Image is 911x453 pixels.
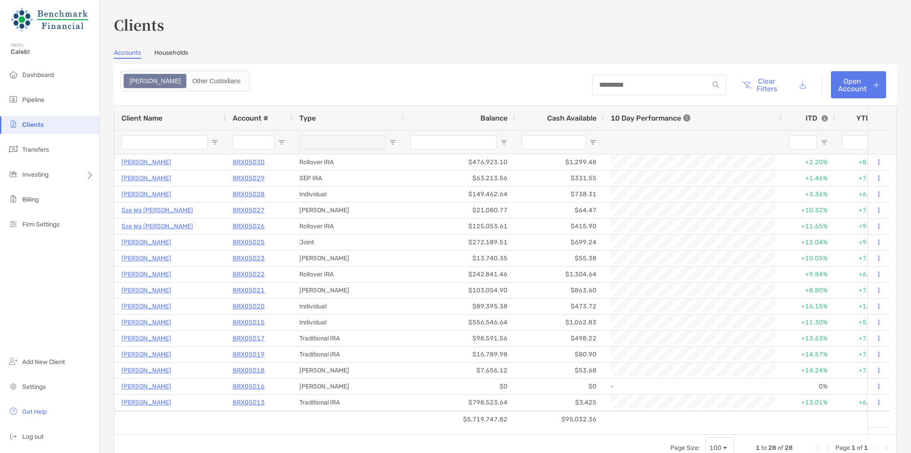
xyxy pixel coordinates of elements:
div: +11.30% [782,315,835,330]
div: $13,740.35 [403,251,515,266]
a: 8RX05017 [233,333,265,344]
span: Pipeline [22,96,44,104]
a: 8RX05028 [233,189,265,200]
div: +11.65% [782,218,835,234]
div: Individual [292,315,403,330]
div: SEP IRA [292,170,403,186]
div: +7.16% [835,283,888,298]
div: $476,923.10 [403,154,515,170]
div: $55.38 [515,251,604,266]
div: 100 [709,444,722,452]
a: [PERSON_NAME] [121,333,171,344]
div: Other Custodians [187,75,246,87]
div: +1.46% [782,170,835,186]
div: 10 Day Performance [611,106,690,130]
p: [PERSON_NAME] [121,269,171,280]
span: Settings [22,383,46,391]
p: 8RX05030 [233,157,265,168]
div: [PERSON_NAME] [292,251,403,266]
img: settings icon [8,381,19,392]
div: $1,304.64 [515,267,604,282]
div: $89,395.38 [403,299,515,314]
a: [PERSON_NAME] [121,301,171,312]
a: 8RX05027 [233,205,265,216]
span: Clients [22,121,44,129]
input: Balance Filter Input [411,135,497,150]
span: 1 [756,444,760,452]
a: [PERSON_NAME] [121,285,171,296]
div: +1.14% [835,299,888,314]
img: clients icon [8,119,19,129]
a: Sze Wa [PERSON_NAME] [121,205,193,216]
p: [PERSON_NAME] [121,365,171,376]
div: $738.31 [515,186,604,202]
input: Client Name Filter Input [121,135,208,150]
div: +16.15% [782,299,835,314]
div: First Page [814,445,821,452]
div: +7.60% [835,347,888,362]
button: Open Filter Menu [821,139,828,146]
div: $498.22 [515,331,604,346]
div: $1,062.83 [515,315,604,330]
div: +7.27% [835,170,888,186]
button: Open Filter Menu [211,139,218,146]
div: $473.72 [515,299,604,314]
div: +14.57% [782,347,835,362]
button: Open Filter Menu [278,139,285,146]
span: Log out [22,433,44,441]
a: [PERSON_NAME] [121,173,171,184]
div: 0% [835,379,888,394]
span: Caleb! [11,48,94,56]
span: Firm Settings [22,221,60,228]
span: Dashboard [22,71,54,79]
a: 8RX05019 [233,349,265,360]
div: $98,591.56 [403,331,515,346]
span: Cash Available [547,114,597,122]
p: [PERSON_NAME] [121,317,171,328]
span: Balance [480,114,508,122]
a: 8RX05026 [233,221,265,232]
div: segmented control [121,71,250,91]
div: $63,213.56 [403,170,515,186]
div: Rollover IRA [292,154,403,170]
img: pipeline icon [8,94,19,105]
button: Open Filter Menu [589,139,597,146]
a: [PERSON_NAME] [121,349,171,360]
div: Page Size: [670,444,700,452]
div: Rollover IRA [292,218,403,234]
img: add_new_client icon [8,356,19,367]
p: 8RX05022 [233,269,265,280]
div: [PERSON_NAME] [292,363,403,378]
p: 8RX05025 [233,237,265,248]
div: +9.84% [782,267,835,282]
div: 0% [782,411,835,426]
a: [PERSON_NAME] [121,157,171,168]
div: $16,789.98 [403,347,515,362]
div: +3.36% [782,186,835,202]
a: 8RX05015 [233,317,265,328]
div: $863.60 [515,283,604,298]
span: Page [835,444,850,452]
span: to [761,444,767,452]
div: +6.72% [835,186,888,202]
span: of [857,444,863,452]
span: Investing [22,171,48,178]
button: Clear Filters [735,71,784,98]
div: Previous Page [825,445,832,452]
a: 8RX05023 [233,253,265,264]
p: [PERSON_NAME] [121,253,171,264]
a: 8RX05021 [233,285,265,296]
span: Billing [22,196,39,203]
input: ITD Filter Input [789,135,817,150]
div: $0 [403,379,515,394]
div: +2.20% [782,154,835,170]
img: get-help icon [8,406,19,417]
div: - [611,379,774,394]
div: $798,523.64 [403,395,515,410]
